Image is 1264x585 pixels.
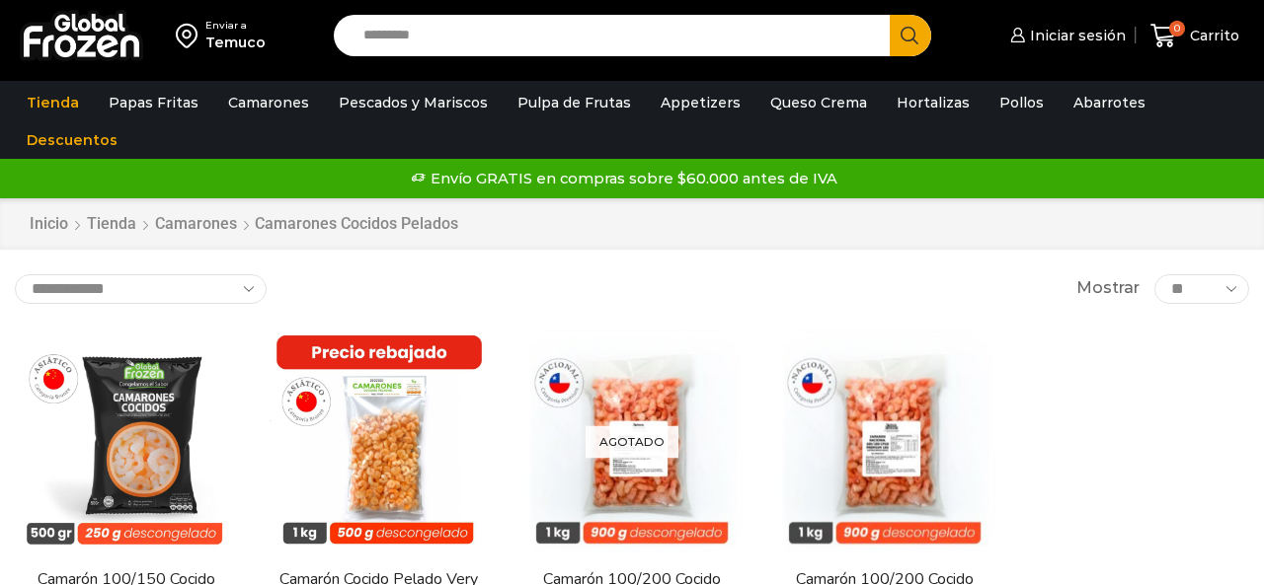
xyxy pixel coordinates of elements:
[1076,277,1140,300] span: Mostrar
[154,213,238,236] a: Camarones
[1025,26,1126,45] span: Iniciar sesión
[205,33,266,52] div: Temuco
[1145,13,1244,59] a: 0 Carrito
[651,84,750,121] a: Appetizers
[86,213,137,236] a: Tienda
[176,19,205,52] img: address-field-icon.svg
[989,84,1054,121] a: Pollos
[586,425,678,458] p: Agotado
[218,84,319,121] a: Camarones
[329,84,498,121] a: Pescados y Mariscos
[508,84,641,121] a: Pulpa de Frutas
[1005,16,1126,55] a: Iniciar sesión
[1064,84,1155,121] a: Abarrotes
[205,19,266,33] div: Enviar a
[1169,21,1185,37] span: 0
[99,84,208,121] a: Papas Fritas
[29,213,458,236] nav: Breadcrumb
[255,214,458,233] h1: Camarones Cocidos Pelados
[15,274,267,304] select: Pedido de la tienda
[29,213,69,236] a: Inicio
[17,121,127,159] a: Descuentos
[17,84,89,121] a: Tienda
[1185,26,1239,45] span: Carrito
[890,15,931,56] button: Search button
[887,84,980,121] a: Hortalizas
[760,84,877,121] a: Queso Crema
